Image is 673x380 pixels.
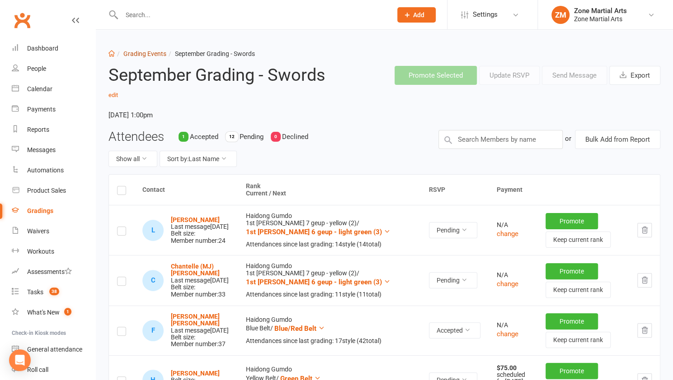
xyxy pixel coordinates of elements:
[609,66,660,85] button: Export
[171,263,220,277] a: Chantelle (MJ) [PERSON_NAME]
[190,133,218,141] span: Accepted
[108,66,330,107] h2: September Grading - Swords
[27,126,49,133] div: Reports
[108,107,330,123] time: [DATE] 1:00pm
[429,322,480,338] button: Accepted
[12,38,95,59] a: Dashboard
[171,217,229,245] div: Belt size: Member number: 24
[119,9,386,21] input: Search...
[27,65,46,72] div: People
[108,92,118,98] a: edit
[171,327,229,334] div: Last message [DATE]
[160,151,237,167] button: Sort by:Last Name
[497,222,529,228] div: N/A
[12,221,95,241] a: Waivers
[237,255,420,305] td: Haidong Gumdo 1st [PERSON_NAME] 7 geup - yellow (2) /
[575,130,660,149] button: Bulk Add from Report
[142,270,164,291] div: Chantelle (MJ) Conti
[245,241,412,248] div: Attendances since last grading: 14 style ( 14 total)
[546,363,598,379] button: Promote
[171,263,229,298] div: Belt size: Member number: 33
[12,99,95,120] a: Payments
[413,11,424,19] span: Add
[274,323,325,334] button: Blue/Red Belt
[134,175,237,205] th: Contact
[27,366,48,373] div: Roll call
[27,309,60,316] div: What's New
[565,130,571,147] div: or
[27,85,52,93] div: Calendar
[27,346,82,353] div: General attendance
[142,320,164,341] div: Flynn Gibbs
[27,268,72,275] div: Assessments
[245,291,412,298] div: Attendances since last grading: 11 style ( 11 total)
[497,228,518,239] button: change
[27,248,54,255] div: Workouts
[27,288,43,296] div: Tasks
[27,227,49,235] div: Waivers
[497,329,518,339] button: change
[240,133,264,141] span: Pending
[171,370,220,377] a: [PERSON_NAME]
[171,216,220,223] a: [PERSON_NAME]
[429,222,477,238] button: Pending
[171,277,229,284] div: Last message [DATE]
[142,220,164,241] div: Lukas Brough
[574,7,627,15] div: Zone Martial Arts
[27,45,58,52] div: Dashboard
[237,306,420,355] td: Haidong Gumdo Blue Belt /
[429,272,477,288] button: Pending
[397,7,436,23] button: Add
[12,79,95,99] a: Calendar
[108,151,157,167] button: Show all
[226,132,238,142] div: 12
[497,322,529,329] div: N/A
[497,272,529,278] div: N/A
[497,364,517,371] strong: $75.00
[12,360,95,380] a: Roll call
[274,324,316,333] span: Blue/Red Belt
[546,332,611,348] button: Keep current rank
[497,278,518,289] button: change
[27,207,53,214] div: Gradings
[171,313,229,348] div: Belt size: Member number: 37
[12,201,95,221] a: Gradings
[108,130,164,144] h3: Attendees
[546,232,611,248] button: Keep current rank
[166,49,255,59] li: September Grading - Swords
[473,5,498,25] span: Settings
[9,349,31,371] div: Open Intercom Messenger
[12,241,95,262] a: Workouts
[11,9,33,32] a: Clubworx
[546,263,598,279] button: Promote
[245,227,390,237] button: 1st [PERSON_NAME] 6 geup - light green (3)
[179,132,188,142] div: 1
[282,133,308,141] span: Declined
[27,106,56,113] div: Payments
[27,167,64,174] div: Automations
[27,187,66,194] div: Product Sales
[546,313,598,329] button: Promote
[546,282,611,298] button: Keep current rank
[245,228,381,236] span: 1st [PERSON_NAME] 6 geup - light green (3)
[421,175,489,205] th: RSVP
[12,181,95,201] a: Product Sales
[271,132,281,142] div: 0
[27,146,56,153] div: Messages
[12,282,95,302] a: Tasks 38
[12,160,95,181] a: Automations
[12,120,95,140] a: Reports
[551,6,569,24] div: ZM
[438,130,563,149] input: Search Members by name
[171,313,220,327] a: [PERSON_NAME] [PERSON_NAME]
[12,140,95,160] a: Messages
[12,302,95,323] a: What's New1
[237,175,420,205] th: Rank Current / Next
[12,262,95,282] a: Assessments
[245,277,390,287] button: 1st [PERSON_NAME] 6 geup - light green (3)
[171,223,229,230] div: Last message [DATE]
